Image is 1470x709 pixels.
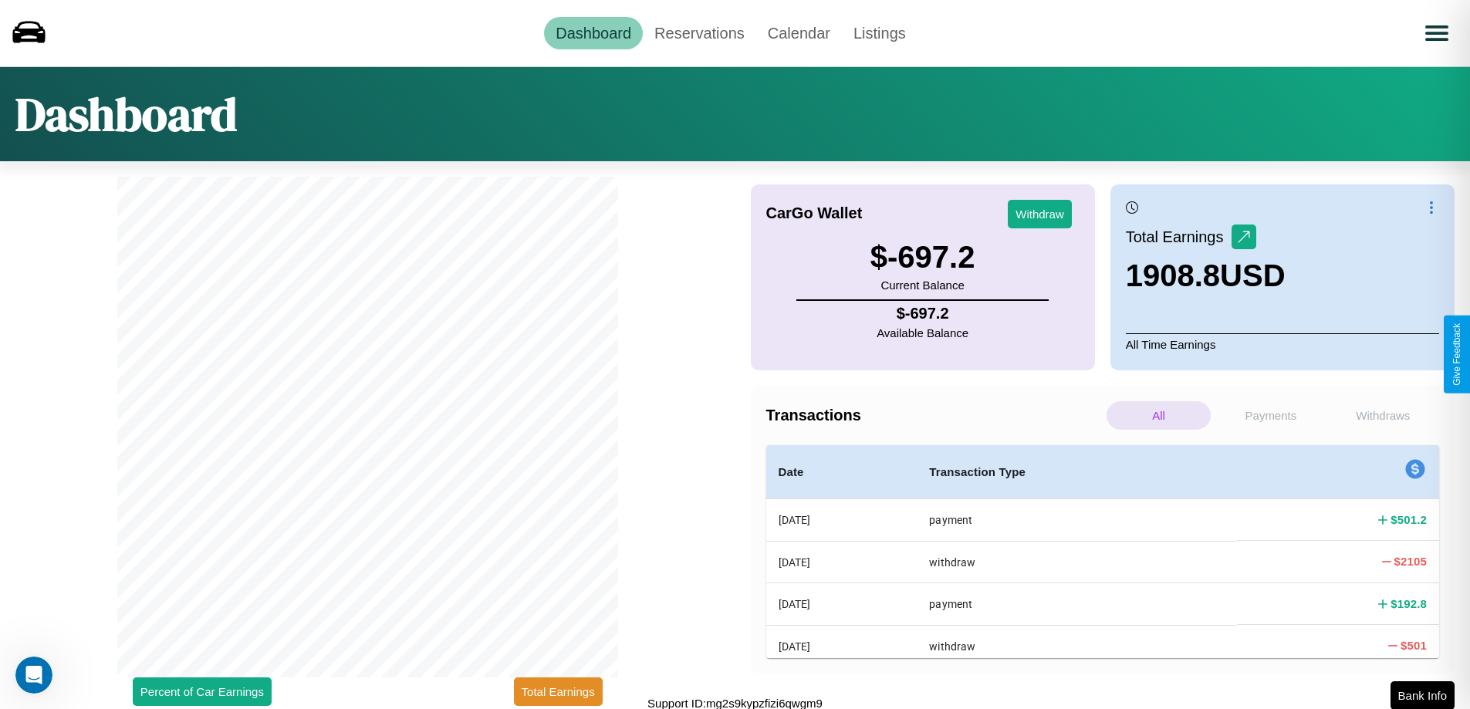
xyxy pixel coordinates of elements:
[929,463,1225,481] h4: Transaction Type
[766,407,1103,424] h4: Transactions
[766,583,917,625] th: [DATE]
[15,83,237,146] h1: Dashboard
[1126,223,1232,251] p: Total Earnings
[877,322,968,343] p: Available Balance
[917,625,1237,667] th: withdraw
[870,275,975,295] p: Current Balance
[779,463,905,481] h4: Date
[1401,637,1427,653] h4: $ 501
[917,541,1237,582] th: withdraw
[756,17,842,49] a: Calendar
[1126,258,1286,293] h3: 1908.8 USD
[1218,401,1323,430] p: Payments
[15,657,52,694] iframe: Intercom live chat
[643,17,756,49] a: Reservations
[1415,12,1458,55] button: Open menu
[1107,401,1211,430] p: All
[877,305,968,322] h4: $ -697.2
[766,541,917,582] th: [DATE]
[514,677,603,706] button: Total Earnings
[1391,511,1427,528] h4: $ 501.2
[917,583,1237,625] th: payment
[1008,200,1072,228] button: Withdraw
[544,17,643,49] a: Dashboard
[1394,553,1427,569] h4: $ 2105
[766,625,917,667] th: [DATE]
[133,677,272,706] button: Percent of Car Earnings
[842,17,917,49] a: Listings
[1126,333,1439,355] p: All Time Earnings
[1391,596,1427,612] h4: $ 192.8
[917,499,1237,542] th: payment
[1451,323,1462,386] div: Give Feedback
[1331,401,1435,430] p: Withdraws
[870,240,975,275] h3: $ -697.2
[766,204,863,222] h4: CarGo Wallet
[766,499,917,542] th: [DATE]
